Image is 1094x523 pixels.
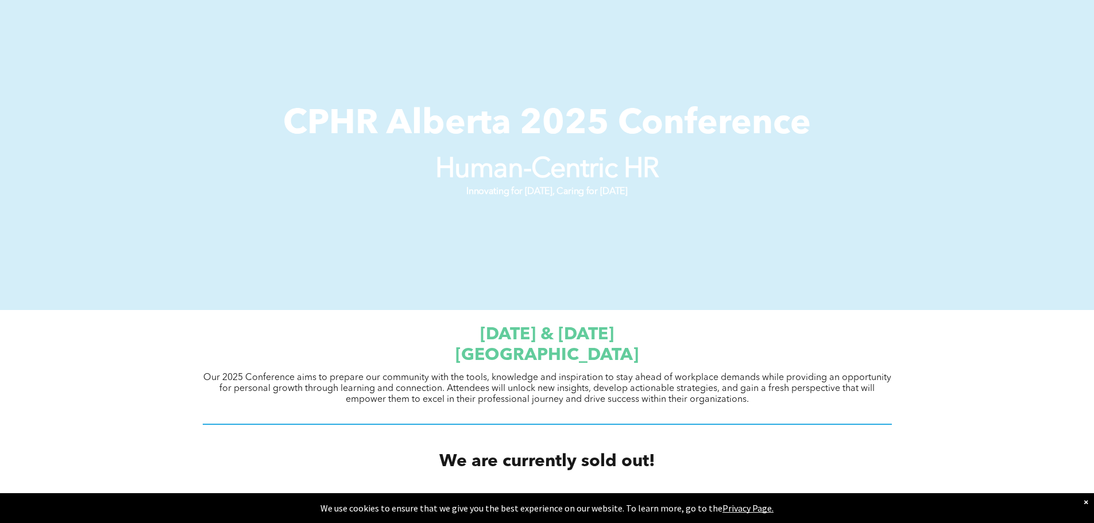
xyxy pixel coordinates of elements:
[1084,496,1088,507] div: Dismiss notification
[283,107,811,142] span: CPHR Alberta 2025 Conference
[435,156,659,184] strong: Human-Centric HR
[203,373,891,404] span: Our 2025 Conference aims to prepare our community with the tools, knowledge and inspiration to st...
[722,502,774,514] a: Privacy Page.
[466,187,627,196] strong: Innovating for [DATE], Caring for [DATE]
[439,453,655,470] span: We are currently sold out!
[480,326,614,343] span: [DATE] & [DATE]
[455,347,639,364] span: [GEOGRAPHIC_DATA]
